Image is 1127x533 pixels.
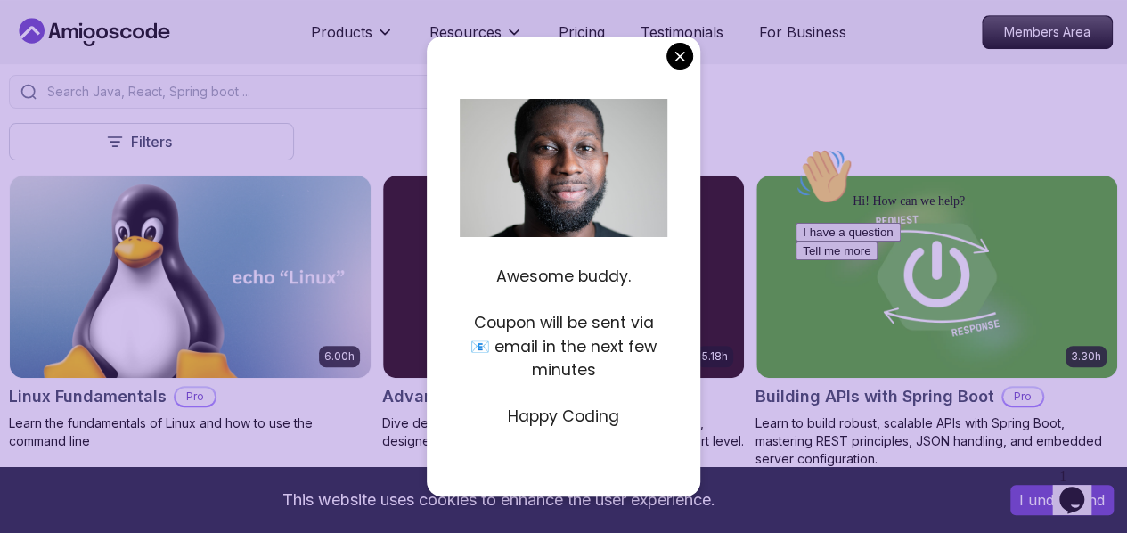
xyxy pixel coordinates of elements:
p: Dive deep into Spring Boot with our advanced course, designed to take your skills from intermedia... [382,414,745,450]
input: Search Java, React, Spring boot ... [44,83,453,101]
div: 👋Hi! How can we help?I have a questionTell me more [7,7,328,119]
img: Linux Fundamentals card [10,176,371,378]
button: Resources [429,21,523,57]
a: Linux Fundamentals card6.00hLinux FundamentalsProLearn the fundamentals of Linux and how to use t... [9,175,372,450]
p: Learn the fundamentals of Linux and how to use the command line [9,414,372,450]
iframe: chat widget [788,141,1109,453]
h2: Building APIs with Spring Boot [755,384,994,409]
a: Pricing [559,21,605,43]
p: Resources [429,21,502,43]
span: Hi! How can we help? [7,53,176,67]
h2: Linux Fundamentals [9,384,167,409]
p: Pro [176,388,215,406]
button: Filters [9,123,294,160]
button: Tell me more [7,101,89,119]
a: Advanced Spring Boot card5.18hAdvanced Spring BootProDive deep into Spring Boot with our advanced... [382,175,745,450]
p: Products [311,21,372,43]
img: Building APIs with Spring Boot card [756,176,1117,378]
a: Members Area [982,15,1113,49]
div: This website uses cookies to enhance the user experience. [13,480,984,520]
a: For Business [759,21,846,43]
p: 5.18h [702,349,728,364]
p: Learn to build robust, scalable APIs with Spring Boot, mastering REST principles, JSON handling, ... [755,414,1118,468]
button: I have a question [7,82,112,101]
img: Advanced Spring Boot card [383,176,744,378]
a: Testimonials [641,21,723,43]
button: Products [311,21,394,57]
button: Accept cookies [1010,485,1114,515]
h2: Advanced Spring Boot [382,384,560,409]
a: Building APIs with Spring Boot card3.30hBuilding APIs with Spring BootProLearn to build robust, s... [755,175,1118,468]
iframe: chat widget [1052,462,1109,515]
img: :wave: [7,7,64,64]
p: Filters [131,131,172,152]
p: Members Area [983,16,1112,48]
p: 6.00h [324,349,355,364]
